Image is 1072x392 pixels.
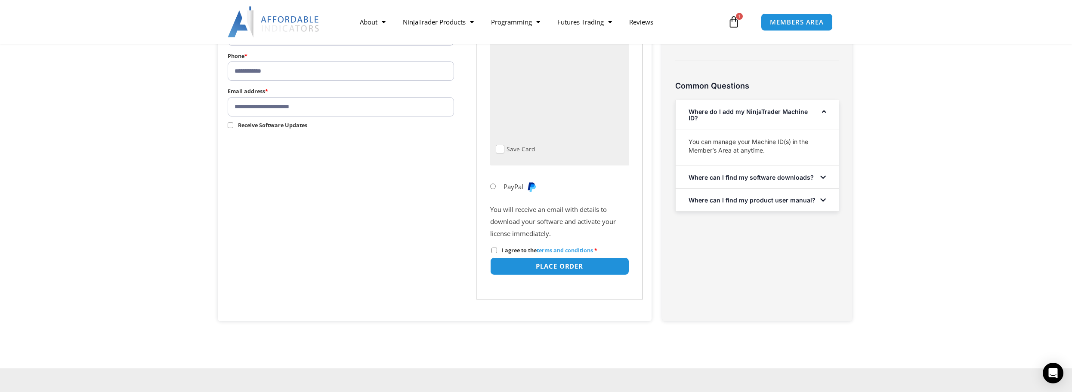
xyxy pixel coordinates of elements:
[228,51,454,61] label: Phone
[394,12,482,32] a: NinjaTrader Products
[228,86,454,97] label: Email address
[770,19,824,25] span: MEMBERS AREA
[689,108,808,122] a: Where do I add my NinjaTrader Machine ID?
[490,204,629,240] p: You will receive an email with details to download your software and activate your license immedi...
[676,129,839,165] div: Where do I add my NinjaTrader Machine ID?
[351,12,394,32] a: About
[490,257,629,275] button: Place order
[504,182,537,191] label: PayPal
[507,145,535,154] label: Save Card
[689,174,814,181] a: Where can I find my software downloads?
[761,13,833,31] a: MEMBERS AREA
[715,9,753,34] a: 1
[676,100,839,129] div: Where do I add my NinjaTrader Machine ID?
[238,122,307,129] span: Receive Software Updates
[228,122,233,128] input: Receive Software Updates
[736,13,743,20] span: 1
[351,12,726,32] nav: Menu
[502,247,593,254] span: I agree to the
[526,182,537,192] img: PayPal
[621,12,662,32] a: Reviews
[537,247,593,254] a: terms and conditions
[1043,363,1063,383] div: Open Intercom Messenger
[689,196,816,204] a: Where can I find my product user manual?
[675,81,839,91] h3: Common Questions
[482,12,549,32] a: Programming
[689,138,826,155] p: You can manage your Machine ID(s) in the Member’s Area at anytime.
[549,12,621,32] a: Futures Trading
[494,44,621,142] iframe: Secure payment input frame
[594,247,597,254] abbr: required
[676,166,839,188] div: Where can I find my software downloads?
[228,6,320,37] img: LogoAI | Affordable Indicators – NinjaTrader
[676,189,839,211] div: Where can I find my product user manual?
[491,248,497,253] input: I agree to theterms and conditions *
